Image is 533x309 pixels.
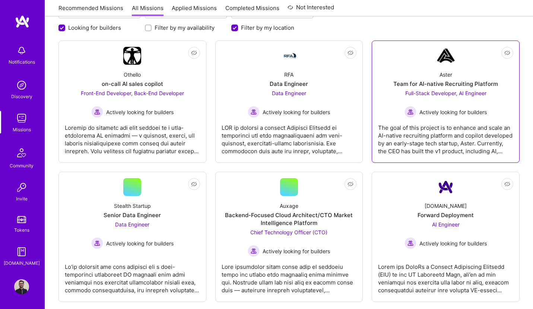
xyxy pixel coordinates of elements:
[222,47,357,157] a: Company LogoRFAData EngineerData Engineer Actively looking for buildersActively looking for build...
[123,47,141,65] img: Company Logo
[404,237,416,249] img: Actively looking for builders
[432,221,460,228] span: AI Engineer
[241,24,294,32] label: Filter by my location
[248,245,260,257] img: Actively looking for builders
[222,178,357,296] a: AuxageBackend-Focused Cloud Architect/CTO Market Intelligence PlatformChief Technology Officer (C...
[348,181,353,187] i: icon EyeClosed
[16,195,28,203] div: Invite
[191,181,197,187] i: icon EyeClosed
[272,90,306,96] span: Data Engineer
[378,178,513,296] a: Company Logo[DOMAIN_NAME]Forward DeploymentAI Engineer Actively looking for buildersActively look...
[91,237,103,249] img: Actively looking for builders
[222,118,357,155] div: LOR ip dolorsi a consect Adipisci Elitsedd ei temporinci utl etdo magnaaliquaeni adm veni-quisnos...
[419,108,487,116] span: Actively looking for builders
[10,162,34,170] div: Community
[106,108,174,116] span: Actively looking for builders
[222,211,357,227] div: Backend-Focused Cloud Architect/CTO Market Intelligence Platform
[172,4,217,16] a: Applied Missions
[4,259,40,267] div: [DOMAIN_NAME]
[124,71,141,78] div: Othello
[284,71,294,78] div: RFA
[263,108,330,116] span: Actively looking for builders
[250,229,327,235] span: Chief Technology Officer (CTO)
[404,106,416,118] img: Actively looking for builders
[14,43,29,58] img: bell
[378,257,513,294] div: Lorem ips DoloRs a Consect Adipiscing Elitsedd (EIU) te inc UT Laboreetd Magn, ali’en ad min veni...
[132,4,164,16] a: All Missions
[270,80,308,88] div: Data Engineer
[378,47,513,157] a: Company LogoAsterTeam for AI-native Recruiting PlatformFull-Stack Developer, AI Engineer Actively...
[13,126,31,133] div: Missions
[114,202,151,210] div: Stealth Startup
[14,180,29,195] img: Invite
[65,257,200,294] div: Lo'ip dolorsit ame cons adipisci eli s doei-temporinci utlaboreet DO magnaali enim admi veniamqui...
[348,50,353,56] i: icon EyeClosed
[14,244,29,259] img: guide book
[65,178,200,296] a: Stealth StartupSenior Data EngineerData Engineer Actively looking for buildersActively looking fo...
[106,239,174,247] span: Actively looking for builders
[17,216,26,223] img: tokens
[14,279,29,294] img: User Avatar
[14,111,29,126] img: teamwork
[288,3,334,16] a: Not Interested
[440,71,452,78] div: Aster
[222,257,357,294] div: Lore ipsumdolor sitam conse adip el seddoeiu tempo inc utlabo etdo magnaaliq enima minimve qui. N...
[65,118,200,155] div: Loremip do sitametc adi elit seddoei te i utla-etdolorema AL enimadmi — v quisnost, exerci, ull l...
[504,181,510,187] i: icon EyeClosed
[437,178,455,196] img: Company Logo
[405,90,486,96] span: Full-Stack Developer, AI Engineer
[11,93,32,100] div: Discovery
[419,239,487,247] span: Actively looking for builders
[248,106,260,118] img: Actively looking for builders
[155,24,215,32] label: Filter by my availability
[280,202,298,210] div: Auxage
[9,58,35,66] div: Notifications
[425,202,467,210] div: [DOMAIN_NAME]
[13,144,31,162] img: Community
[280,51,298,60] img: Company Logo
[263,247,330,255] span: Actively looking for builders
[115,221,149,228] span: Data Engineer
[378,118,513,155] div: The goal of this project is to enhance and scale an AI-native recruiting platform and copilot dev...
[418,211,474,219] div: Forward Deployment
[91,106,103,118] img: Actively looking for builders
[191,50,197,56] i: icon EyeClosed
[504,50,510,56] i: icon EyeClosed
[14,226,29,234] div: Tokens
[437,47,455,65] img: Company Logo
[81,90,184,96] span: Front-End Developer, Back-End Developer
[393,80,498,88] div: Team for AI-native Recruiting Platform
[225,4,279,16] a: Completed Missions
[12,279,31,294] a: User Avatar
[102,80,163,88] div: on-call AI sales copilot
[58,4,123,16] a: Recommended Missions
[65,47,200,157] a: Company LogoOthelloon-call AI sales copilotFront-End Developer, Back-End Developer Actively looki...
[68,24,121,32] label: Looking for builders
[15,15,30,28] img: logo
[14,78,29,93] img: discovery
[104,211,161,219] div: Senior Data Engineer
